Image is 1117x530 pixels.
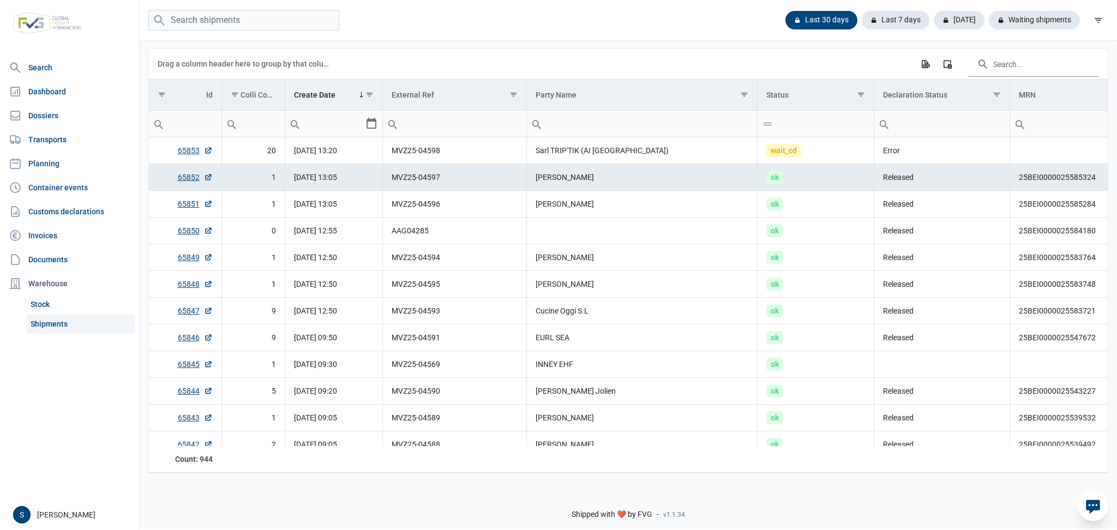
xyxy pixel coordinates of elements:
td: Column Status [758,80,874,111]
input: Filter cell [149,111,221,137]
a: 65849 [178,252,213,263]
td: MVZ25-04596 [383,191,527,218]
span: [DATE] 12:55 [294,226,337,235]
span: Show filter options for column 'External Ref' [509,91,518,99]
img: FVG - Global freight forwarding [9,8,86,38]
td: Column Colli Count [221,80,285,111]
td: INNEY EHF [527,351,758,378]
span: Show filter options for column 'Create Date' [365,91,374,99]
td: 2 [221,431,285,458]
a: Transports [4,129,135,150]
td: Column Party Name [527,80,758,111]
td: Column External Ref [383,80,527,111]
span: [DATE] 09:30 [294,360,337,369]
input: Filter cell [285,111,365,137]
td: Released [874,218,1010,244]
span: [DATE] 09:05 [294,413,337,422]
a: 65847 [178,305,213,316]
div: Status [766,91,789,99]
td: 20 [221,137,285,164]
div: Party Name [536,91,576,99]
td: [PERSON_NAME] [527,191,758,218]
span: Show filter options for column 'Status' [857,91,865,99]
td: Filter cell [285,111,383,137]
td: AAG04285 [383,218,527,244]
div: Waiting shipments [989,11,1080,29]
span: [DATE] 13:05 [294,173,337,182]
td: 1 [221,191,285,218]
div: MRN [1019,91,1036,99]
input: Filter cell [222,111,285,137]
div: Warehouse [4,273,135,294]
a: 65843 [178,412,213,423]
div: [DATE] [934,11,984,29]
div: Id [206,91,213,99]
span: Show filter options for column 'Colli Count' [231,91,239,99]
td: MVZ25-04569 [383,351,527,378]
td: 9 [221,324,285,351]
td: 1 [221,164,285,191]
span: [DATE] 09:05 [294,440,337,449]
div: Search box [149,111,169,137]
span: Show filter options for column 'Party Name' [740,91,748,99]
span: Show filter options for column 'Id' [158,91,166,99]
div: Select [365,111,378,137]
span: ok [766,171,783,184]
span: [DATE] 12:50 [294,280,337,288]
td: Filter cell [383,111,527,137]
a: Planning [4,153,135,174]
div: Create Date [294,91,335,99]
a: 65852 [178,172,213,183]
td: Released [874,191,1010,218]
a: Invoices [4,225,135,246]
span: ok [766,224,783,237]
td: Released [874,431,1010,458]
span: [DATE] 12:50 [294,306,337,315]
span: ok [766,278,783,291]
td: Filter cell [758,111,874,137]
td: 9 [221,298,285,324]
a: Dashboard [4,81,135,103]
div: filter [1089,10,1108,30]
td: Released [874,324,1010,351]
a: Stock [26,294,135,314]
input: Filter cell [527,111,757,137]
span: ok [766,438,783,451]
td: Column Id [149,80,221,111]
div: Colli Count [241,91,277,99]
td: MVZ25-04598 [383,137,527,164]
td: MVZ25-04593 [383,298,527,324]
td: MVZ25-04594 [383,244,527,271]
div: Search box [285,111,305,137]
a: 65844 [178,386,213,396]
div: Drag a column header here to group by that column [158,55,333,73]
td: MVZ25-04589 [383,405,527,431]
td: 1 [221,351,285,378]
td: Released [874,298,1010,324]
td: MVZ25-04597 [383,164,527,191]
td: [PERSON_NAME] [527,431,758,458]
td: 1 [221,244,285,271]
td: 1 [221,405,285,431]
input: Filter cell [383,111,526,137]
span: [DATE] 09:20 [294,387,337,395]
a: 65842 [178,439,213,450]
td: Filter cell [221,111,285,137]
div: Search box [874,111,894,137]
a: 65853 [178,145,213,156]
span: Show filter options for column 'Declaration Status' [993,91,1001,99]
div: Search box [758,111,777,137]
span: [DATE] 13:05 [294,200,337,208]
span: ok [766,197,783,210]
td: [PERSON_NAME] Jolien [527,378,758,405]
td: Released [874,271,1010,298]
td: Released [874,244,1010,271]
td: Error [874,137,1010,164]
td: 0 [221,218,285,244]
td: [PERSON_NAME] [527,244,758,271]
td: Released [874,405,1010,431]
span: [DATE] 12:50 [294,253,337,262]
div: Search box [383,111,403,137]
div: Id Count: 944 [158,454,213,465]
